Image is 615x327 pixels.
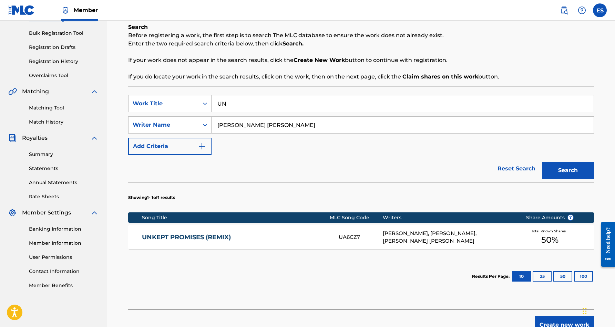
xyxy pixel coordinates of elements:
[128,138,212,155] button: Add Criteria
[29,165,99,172] a: Statements
[553,271,572,282] button: 50
[133,99,195,108] div: Work Title
[128,31,594,40] p: Before registering a work, the first step is to search The MLC database to ensure the work does n...
[526,214,574,221] span: Share Amounts
[383,230,515,245] div: [PERSON_NAME], [PERSON_NAME], [PERSON_NAME] [PERSON_NAME]
[29,72,99,79] a: Overclaims Tool
[8,87,17,96] img: Matching
[133,121,195,129] div: Writer Name
[533,271,552,282] button: 25
[29,58,99,65] a: Registration History
[22,209,71,217] span: Member Settings
[90,134,99,142] img: expand
[560,6,568,14] img: search
[583,301,587,321] div: Drag
[29,268,99,275] a: Contact Information
[531,229,568,234] span: Total Known Shares
[29,225,99,233] a: Banking Information
[294,57,345,63] strong: Create New Work
[142,233,329,241] a: UNKEPT PROMISES (REMIX)
[593,3,607,17] div: User Menu
[581,294,615,327] iframe: Chat Widget
[339,233,383,241] div: UA6CZ7
[568,215,573,220] span: ?
[596,216,615,273] iframe: Resource Center
[61,6,70,14] img: Top Rightsholder
[128,194,175,201] p: Showing 1 - 1 of 1 results
[29,254,99,261] a: User Permissions
[29,240,99,247] a: Member Information
[383,214,515,221] div: Writers
[29,282,99,289] a: Member Benefits
[541,234,558,246] span: 50 %
[402,73,478,80] strong: Claim shares on this work
[29,151,99,158] a: Summary
[74,6,98,14] span: Member
[29,30,99,37] a: Bulk Registration Tool
[542,162,594,179] button: Search
[575,3,589,17] div: Help
[29,104,99,112] a: Matching Tool
[128,24,148,30] b: Search
[557,3,571,17] a: Public Search
[29,179,99,186] a: Annual Statements
[22,134,48,142] span: Royalties
[128,95,594,182] form: Search Form
[578,6,586,14] img: help
[8,209,17,217] img: Member Settings
[90,87,99,96] img: expand
[128,40,594,48] p: Enter the two required search criteria below, then click
[22,87,49,96] span: Matching
[283,40,304,47] strong: Search.
[494,161,539,176] a: Reset Search
[198,142,206,150] img: 9d2ae6d4665cec9f34b9.svg
[330,214,383,221] div: MLC Song Code
[8,5,35,15] img: MLC Logo
[8,134,17,142] img: Royalties
[142,214,330,221] div: Song Title
[29,44,99,51] a: Registration Drafts
[128,73,594,81] p: If you do locate your work in the search results, click on the work, then on the next page, click...
[472,273,511,279] p: Results Per Page:
[574,271,593,282] button: 100
[128,56,594,64] p: If your work does not appear in the search results, click the button to continue with registration.
[512,271,531,282] button: 10
[29,193,99,200] a: Rate Sheets
[29,118,99,126] a: Match History
[90,209,99,217] img: expand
